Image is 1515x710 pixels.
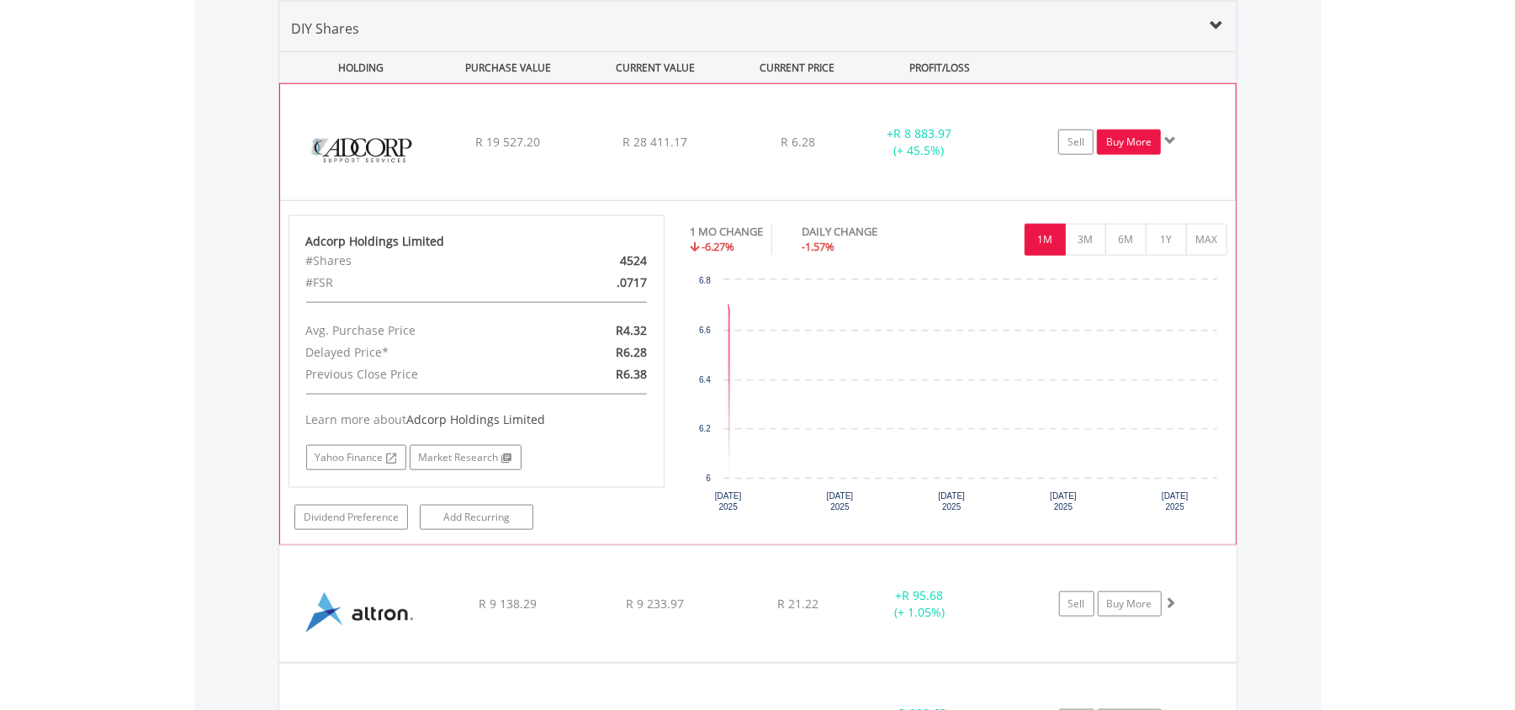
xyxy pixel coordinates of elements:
div: #Shares [294,250,538,272]
div: PURCHASE VALUE [437,52,580,83]
text: 6.4 [699,375,711,384]
span: R4.32 [616,322,647,338]
span: -1.57% [802,239,834,254]
text: 6.8 [699,276,711,285]
div: 4524 [538,250,660,272]
div: Learn more about [306,411,648,428]
div: Chart. Highcharts interactive chart. [690,272,1227,524]
div: CURRENT PRICE [730,52,864,83]
div: Adcorp Holdings Limited [306,233,648,250]
div: PROFIT/LOSS [868,52,1012,83]
div: + (+ 45.5%) [855,125,982,159]
a: Dividend Preference [294,505,408,530]
button: 3M [1065,224,1106,256]
div: #FSR [294,272,538,294]
img: EQU.ZA.AEL.png [288,567,432,658]
text: [DATE] 2025 [939,491,966,511]
a: Yahoo Finance [306,445,406,470]
text: [DATE] 2025 [1050,491,1077,511]
text: 6.6 [699,326,711,335]
span: Adcorp Holdings Limited [407,411,546,427]
a: Buy More [1098,591,1162,617]
span: R 8 883.97 [893,125,951,141]
button: 1Y [1146,224,1187,256]
span: R 19 527.20 [475,134,540,150]
div: 1 MO CHANGE [690,224,763,240]
text: 6 [706,474,711,483]
span: R6.28 [616,344,647,360]
img: EQU.ZA.ADR.png [289,105,433,196]
span: R 6.28 [781,134,815,150]
span: R 9 138.29 [479,596,537,612]
span: R 95.68 [902,587,943,603]
text: [DATE] 2025 [1162,491,1189,511]
a: Add Recurring [420,505,533,530]
div: HOLDING [280,52,433,83]
span: R 9 233.97 [626,596,684,612]
div: Previous Close Price [294,363,538,385]
span: DIY Shares [292,19,360,38]
a: Sell [1058,130,1094,155]
button: 6M [1105,224,1147,256]
span: R6.38 [616,366,647,382]
div: .0717 [538,272,660,294]
div: + (+ 1.05%) [856,587,983,621]
div: Avg. Purchase Price [294,320,538,342]
text: [DATE] 2025 [715,491,742,511]
button: MAX [1186,224,1227,256]
text: [DATE] 2025 [827,491,854,511]
span: R 28 411.17 [622,134,687,150]
div: DAILY CHANGE [802,224,936,240]
text: 6.2 [699,424,711,433]
div: CURRENT VALUE [584,52,728,83]
svg: Interactive chart [690,272,1226,524]
a: Market Research [410,445,522,470]
a: Buy More [1097,130,1161,155]
button: 1M [1025,224,1066,256]
span: R 21.22 [777,596,818,612]
a: Sell [1059,591,1094,617]
span: -6.27% [702,239,734,254]
div: Delayed Price* [294,342,538,363]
